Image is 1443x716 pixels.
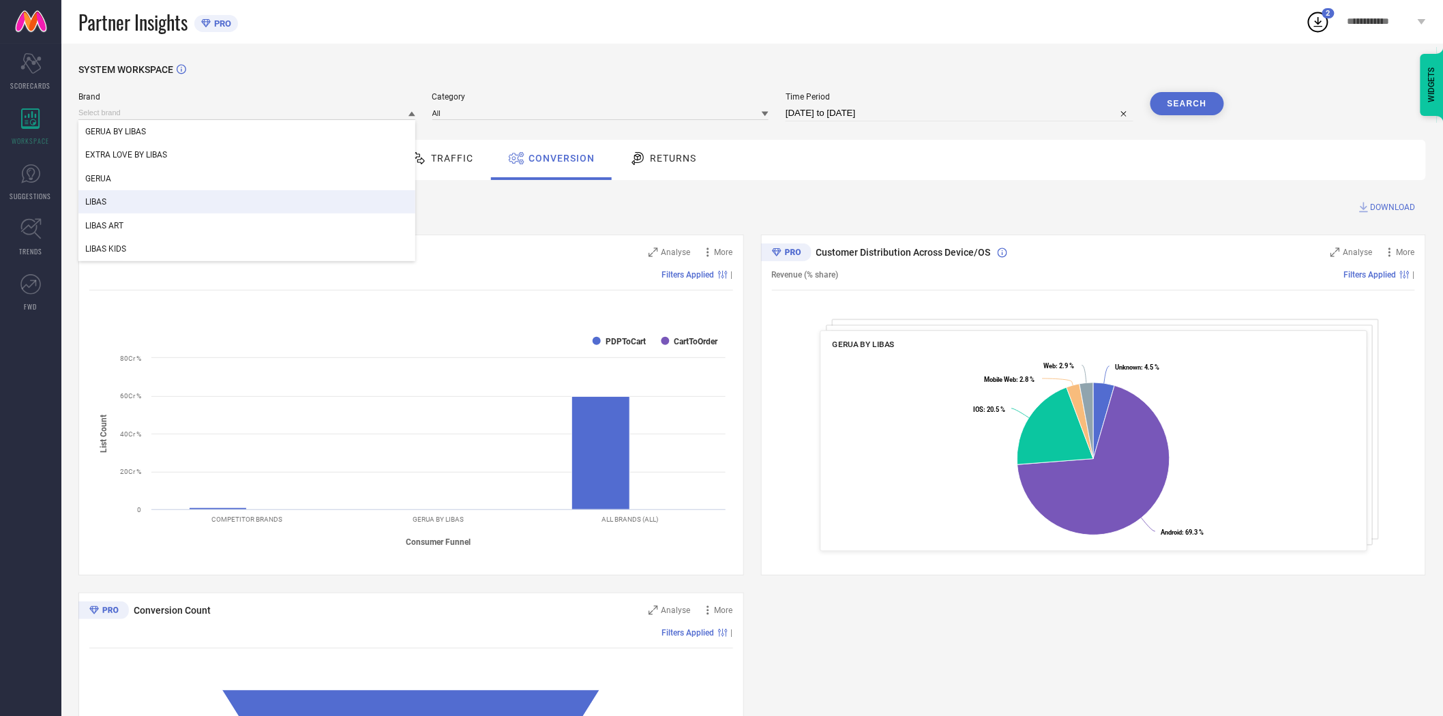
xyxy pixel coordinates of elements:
[120,392,141,400] text: 60Cr %
[1397,248,1415,257] span: More
[99,415,108,453] tspan: List Count
[832,340,894,349] span: GERUA BY LIBAS
[650,153,696,164] span: Returns
[1413,270,1415,280] span: |
[1344,270,1397,280] span: Filters Applied
[85,150,167,160] span: EXTRA LOVE BY LIBAS
[432,92,769,102] span: Category
[1343,248,1373,257] span: Analyse
[134,605,211,616] span: Conversion Count
[1115,363,1159,371] text: : 4.5 %
[413,516,464,523] text: GERUA BY LIBAS
[1161,529,1204,537] text: : 69.3 %
[211,18,231,29] span: PRO
[85,197,106,207] span: LIBAS
[1150,92,1224,115] button: Search
[529,153,595,164] span: Conversion
[78,143,415,166] div: EXTRA LOVE BY LIBAS
[984,376,1016,383] tspan: Mobile Web
[1371,200,1416,214] span: DOWNLOAD
[137,506,141,513] text: 0
[78,190,415,213] div: LIBAS
[78,167,415,190] div: GERUA
[715,248,733,257] span: More
[85,244,126,254] span: LIBAS KIDS
[78,8,188,36] span: Partner Insights
[606,337,646,346] text: PDPToCart
[78,601,129,622] div: Premium
[1043,363,1056,370] tspan: Web
[25,301,38,312] span: FWD
[1330,248,1340,257] svg: Zoom
[1161,529,1182,537] tspan: Android
[984,376,1035,383] text: : 2.8 %
[715,606,733,615] span: More
[120,468,141,475] text: 20Cr %
[662,270,715,280] span: Filters Applied
[1306,10,1330,34] div: Open download list
[78,106,415,120] input: Select brand
[786,92,1133,102] span: Time Period
[1115,363,1141,371] tspan: Unknown
[19,246,42,256] span: TRENDS
[816,247,991,258] span: Customer Distribution Across Device/OS
[731,270,733,280] span: |
[973,406,1005,413] text: : 20.5 %
[973,406,983,413] tspan: IOS
[649,248,658,257] svg: Zoom
[601,516,658,523] text: ALL BRANDS (ALL)
[78,92,415,102] span: Brand
[78,237,415,260] div: LIBAS KIDS
[1326,9,1330,18] span: 2
[761,243,812,264] div: Premium
[662,628,715,638] span: Filters Applied
[661,248,691,257] span: Analyse
[731,628,733,638] span: |
[85,127,146,136] span: GERUA BY LIBAS
[661,606,691,615] span: Analyse
[120,430,141,438] text: 40Cr %
[10,191,52,201] span: SUGGESTIONS
[12,136,50,146] span: WORKSPACE
[78,64,173,75] span: SYSTEM WORKSPACE
[406,537,471,547] tspan: Consumer Funnel
[85,221,123,230] span: LIBAS ART
[78,214,415,237] div: LIBAS ART
[772,270,839,280] span: Revenue (% share)
[85,174,111,183] span: GERUA
[649,606,658,615] svg: Zoom
[78,120,415,143] div: GERUA BY LIBAS
[674,337,719,346] text: CartToOrder
[1043,363,1074,370] text: : 2.9 %
[786,105,1133,121] input: Select time period
[431,153,473,164] span: Traffic
[120,355,141,362] text: 80Cr %
[11,80,51,91] span: SCORECARDS
[211,516,282,523] text: COMPETITOR BRANDS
